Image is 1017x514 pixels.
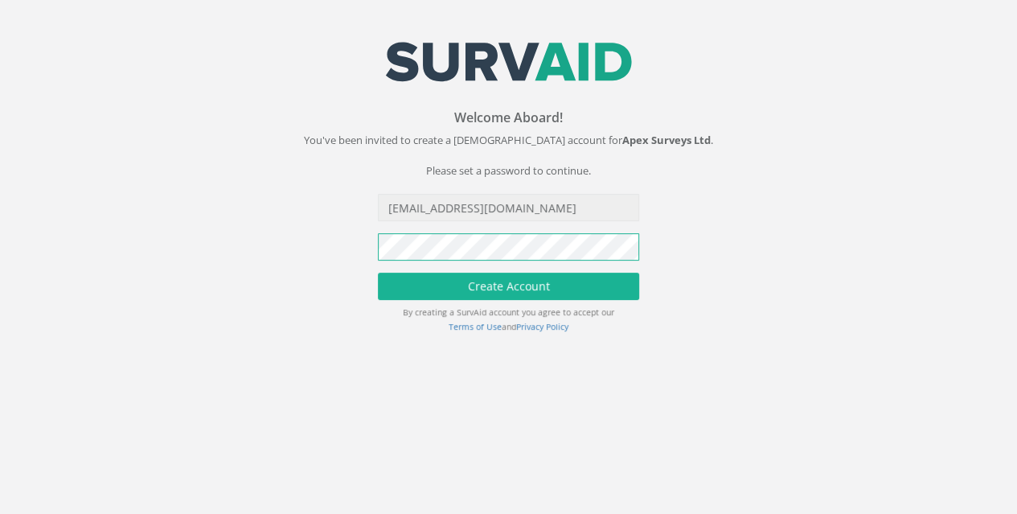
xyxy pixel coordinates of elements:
a: Privacy Policy [516,321,568,332]
small: By creating a SurvAid account you agree to accept our and [403,306,614,332]
button: Create Account [378,273,639,300]
a: Terms of Use [449,321,502,332]
strong: Apex Surveys Ltd [622,133,711,147]
input: Company Email [378,194,639,221]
